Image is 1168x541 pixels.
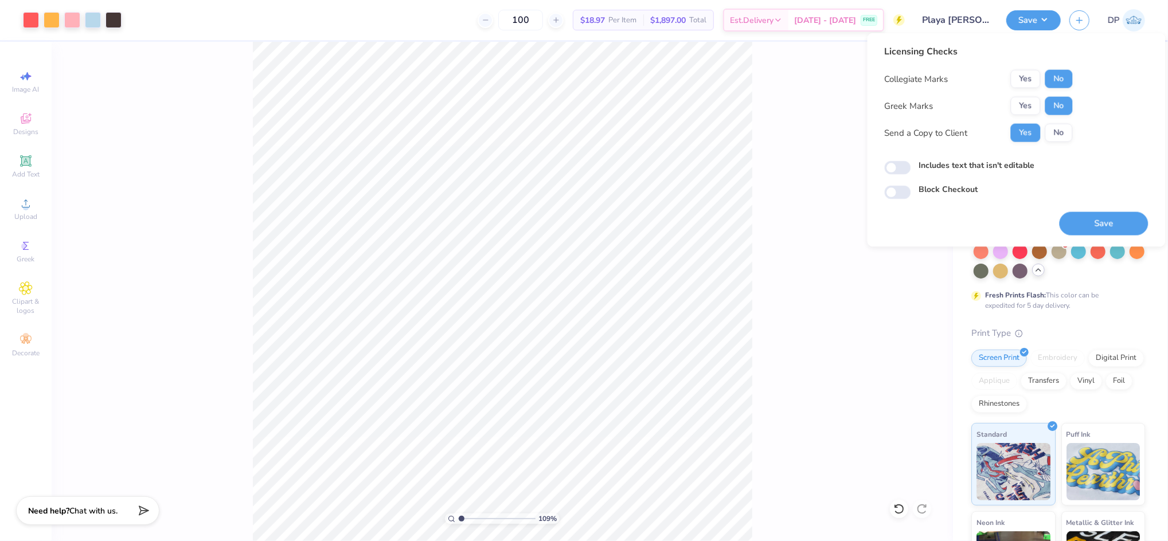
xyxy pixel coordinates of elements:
[17,254,35,264] span: Greek
[1011,97,1041,115] button: Yes
[6,297,46,315] span: Clipart & logos
[794,14,856,26] span: [DATE] - [DATE]
[608,14,636,26] span: Per Item
[1070,373,1102,390] div: Vinyl
[13,85,40,94] span: Image AI
[538,513,557,524] span: 109 %
[650,14,686,26] span: $1,897.00
[12,170,40,179] span: Add Text
[885,72,948,85] div: Collegiate Marks
[1021,373,1067,390] div: Transfers
[885,126,968,139] div: Send a Copy to Client
[1011,124,1041,142] button: Yes
[976,443,1050,500] img: Standard
[919,183,978,195] label: Block Checkout
[1060,212,1149,236] button: Save
[1108,14,1120,27] span: DP
[919,159,1035,171] label: Includes text that isn't editable
[985,290,1126,311] div: This color can be expedited for 5 day delivery.
[985,291,1046,300] strong: Fresh Prints Flash:
[1006,10,1061,30] button: Save
[1123,9,1145,32] img: Darlene Padilla
[913,9,998,32] input: Untitled Design
[498,10,543,30] input: – –
[14,212,37,221] span: Upload
[1045,97,1073,115] button: No
[971,327,1145,340] div: Print Type
[1045,124,1073,142] button: No
[689,14,706,26] span: Total
[971,395,1027,413] div: Rhinestones
[580,14,605,26] span: $18.97
[1030,350,1085,367] div: Embroidery
[976,516,1005,528] span: Neon Ink
[12,348,40,358] span: Decorate
[1108,9,1145,32] a: DP
[1067,428,1091,440] span: Puff Ink
[69,505,118,516] span: Chat with us.
[1011,70,1041,88] button: Yes
[976,428,1007,440] span: Standard
[1106,373,1132,390] div: Foil
[971,373,1017,390] div: Applique
[28,505,69,516] strong: Need help?
[1045,70,1073,88] button: No
[1088,350,1144,367] div: Digital Print
[1067,516,1134,528] span: Metallic & Glitter Ink
[863,16,875,24] span: FREE
[885,99,933,112] div: Greek Marks
[971,350,1027,367] div: Screen Print
[730,14,774,26] span: Est. Delivery
[885,45,1073,58] div: Licensing Checks
[1067,443,1140,500] img: Puff Ink
[13,127,38,136] span: Designs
